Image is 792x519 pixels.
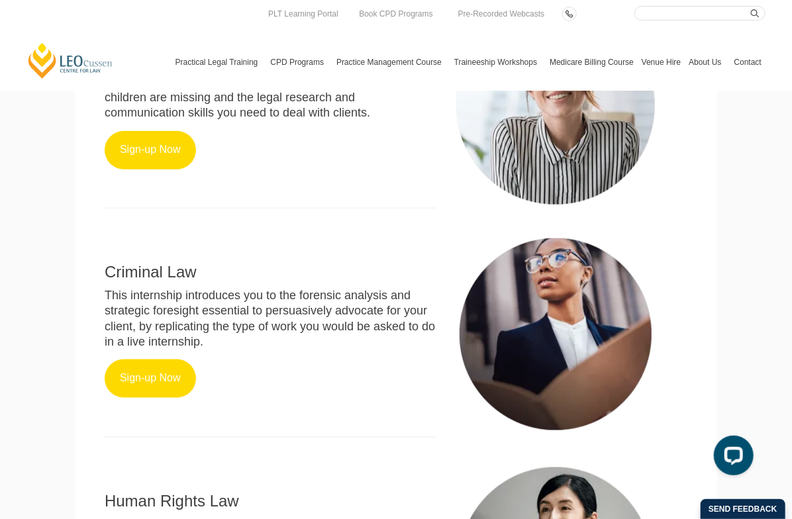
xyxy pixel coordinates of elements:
[105,359,196,398] a: Sign-up Now
[266,34,332,91] a: CPD Programs
[703,430,759,486] iframe: LiveChat chat widget
[105,263,436,281] h2: Criminal Law
[356,7,436,21] a: Book CPD Programs
[685,34,730,91] a: About Us
[105,288,436,350] p: This internship introduces you to the forensic analysis and strategic foresight essential to pers...
[105,493,436,510] h2: Human Rights Law
[450,34,546,91] a: Traineeship Workshops
[26,42,115,79] a: [PERSON_NAME] Centre for Law
[638,34,685,91] a: Venue Hire
[546,34,638,91] a: Medicare Billing Course
[332,34,450,91] a: Practice Management Course
[455,7,548,21] a: Pre-Recorded Webcasts
[265,7,342,21] a: PLT Learning Portal
[105,131,196,169] a: Sign-up Now
[730,34,766,91] a: Contact
[172,34,267,91] a: Practical Legal Training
